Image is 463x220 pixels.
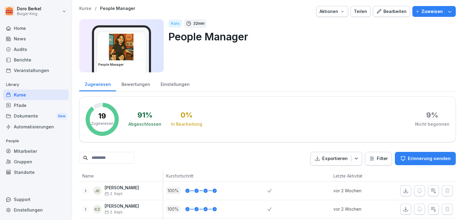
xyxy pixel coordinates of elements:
span: 2. Sept. [105,210,123,214]
a: Berichte [3,55,69,65]
a: Veranstaltungen [3,65,69,76]
div: Teilen [354,8,367,15]
p: People [3,136,69,146]
a: DokumenteNew [3,111,69,122]
p: Zugewiesen [91,121,113,126]
p: Library [3,80,69,90]
div: Abgeschlossen [128,121,161,127]
a: Einstellungen [155,76,195,91]
div: Support [3,194,69,205]
div: JK [93,187,102,195]
div: 0 % [181,112,193,119]
div: New [57,113,67,120]
p: Burger King [17,12,41,16]
a: Bewertungen [116,76,155,91]
p: Name [82,173,160,179]
div: 91 % [137,112,153,119]
div: Nicht begonnen [415,121,449,127]
div: Dokumente [3,111,69,122]
button: Teilen [351,6,370,17]
p: Letzte Aktivität [333,173,380,179]
a: Kurse [79,6,91,11]
button: Aktionen [316,6,348,17]
p: vor 2 Wochen [333,206,383,212]
a: Kurse [3,90,69,100]
p: [PERSON_NAME] [105,204,139,209]
p: Kursfortschritt [166,173,265,179]
a: Audits [3,44,69,55]
button: Zuweisen [412,6,456,17]
p: Zuweisen [421,8,443,15]
p: vor 2 Wochen [333,187,383,194]
div: In Bearbeitung [171,121,202,127]
a: Zugewiesen [79,76,116,91]
p: [PERSON_NAME] [105,185,139,190]
button: Filter [365,152,392,165]
div: Kurs [169,20,182,27]
img: xc3x9m9uz5qfs93t7kmvoxs4.png [99,34,144,60]
button: Erinnerung senden [395,152,456,165]
div: Bearbeiten [376,8,407,15]
p: People Manager [169,29,451,44]
div: KZ [93,205,102,213]
p: Erinnerung senden [408,155,451,162]
a: Einstellungen [3,205,69,215]
div: Aktionen [320,8,345,15]
p: 100 % [166,205,181,213]
div: 9 % [426,112,438,119]
p: Doro Berkel [17,6,41,11]
p: / [95,6,96,11]
a: People Manager [100,6,135,11]
h3: People Manager [98,62,145,67]
a: Gruppen [3,156,69,167]
a: Home [3,23,69,33]
a: Mitarbeiter [3,146,69,156]
a: Standorte [3,167,69,178]
a: News [3,33,69,44]
a: Automatisierungen [3,121,69,132]
div: Filter [369,156,388,162]
a: Pfade [3,100,69,111]
span: 2. Sept. [105,192,123,196]
p: Exportieren [322,155,348,162]
button: Exportieren [310,152,362,165]
p: 32 min [193,20,205,27]
p: 100 % [166,187,181,194]
button: Bearbeiten [373,6,410,17]
p: 19 [98,112,106,120]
